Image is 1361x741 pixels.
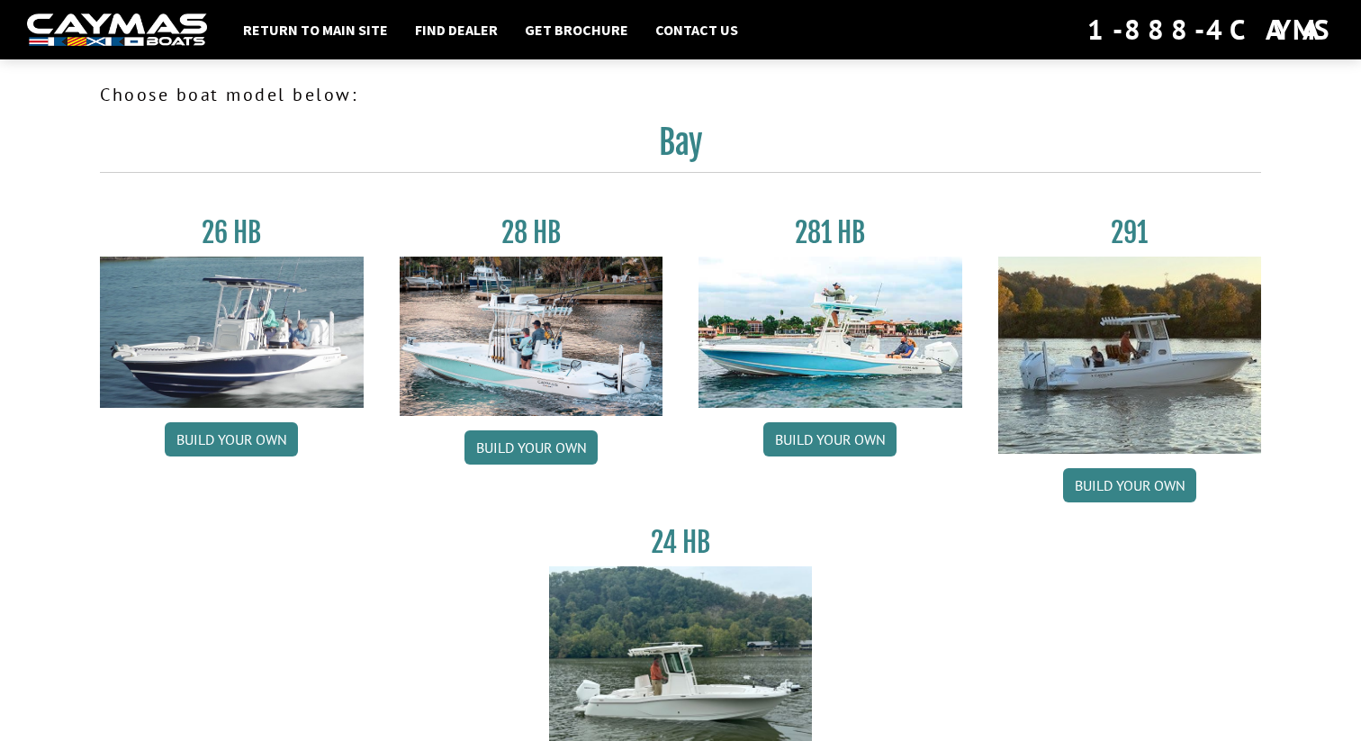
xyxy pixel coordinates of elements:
a: Return to main site [234,18,397,41]
img: 291_Thumbnail.jpg [998,257,1262,454]
p: Choose boat model below: [100,81,1261,108]
a: Build your own [165,422,298,456]
img: white-logo-c9c8dbefe5ff5ceceb0f0178aa75bf4bb51f6bca0971e226c86eb53dfe498488.png [27,14,207,47]
div: 1-888-4CAYMAS [1087,10,1334,50]
a: Get Brochure [516,18,637,41]
h2: Bay [100,122,1261,173]
a: Build your own [1063,468,1196,502]
img: 28_hb_thumbnail_for_caymas_connect.jpg [400,257,663,416]
h3: 291 [998,216,1262,249]
h3: 26 HB [100,216,364,249]
a: Build your own [464,430,598,465]
h3: 281 HB [699,216,962,249]
a: Contact Us [646,18,747,41]
a: Find Dealer [406,18,507,41]
h3: 24 HB [549,526,813,559]
a: Build your own [763,422,897,456]
h3: 28 HB [400,216,663,249]
img: 28-hb-twin.jpg [699,257,962,408]
img: 26_new_photo_resized.jpg [100,257,364,408]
